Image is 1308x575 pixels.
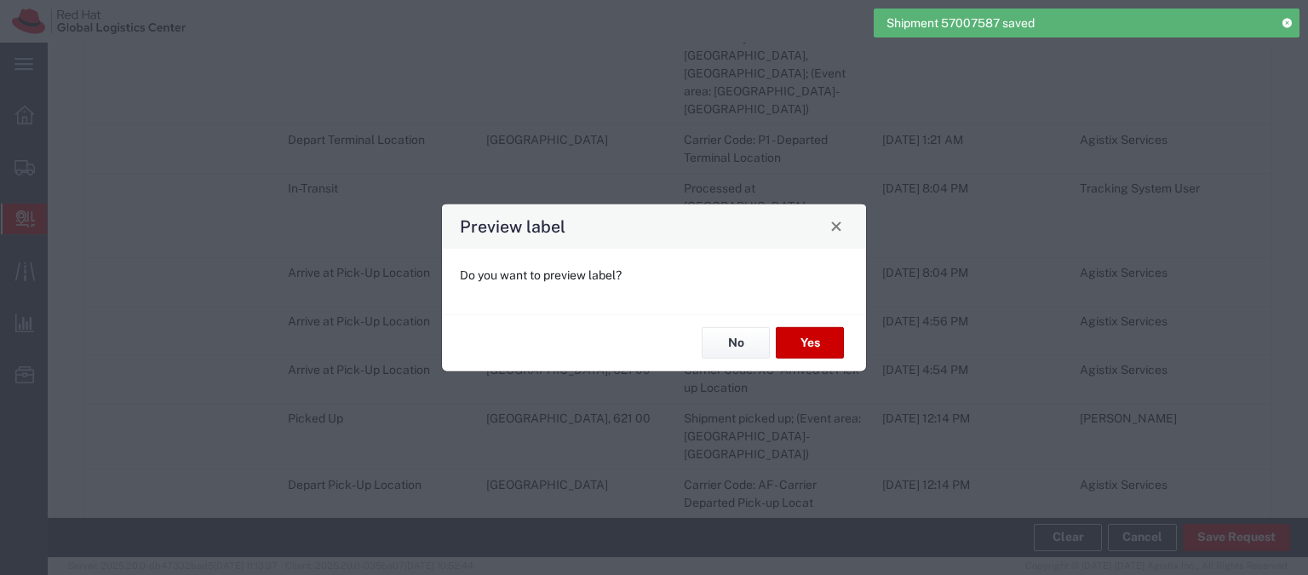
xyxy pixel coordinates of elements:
span: Shipment 57007587 saved [886,14,1035,32]
button: Yes [776,327,844,359]
p: Do you want to preview label? [460,266,848,284]
button: Close [824,214,848,238]
button: No [702,327,770,359]
h4: Preview label [460,214,565,239]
